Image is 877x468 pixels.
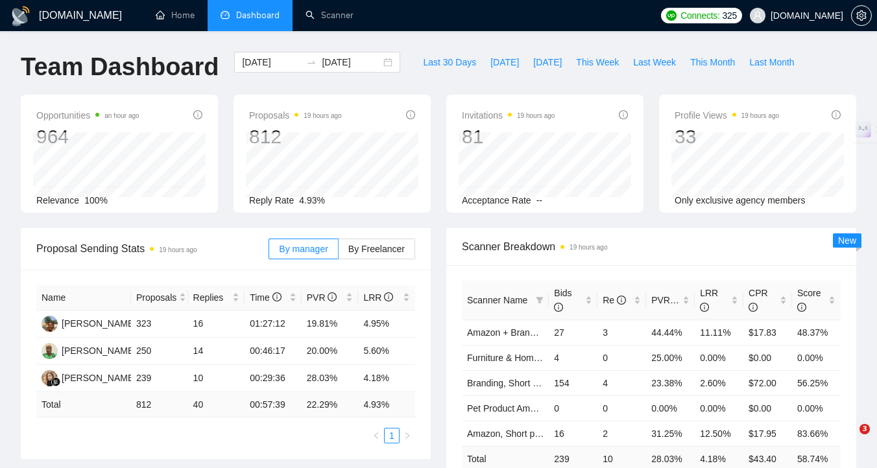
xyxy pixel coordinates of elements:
[526,52,569,73] button: [DATE]
[416,52,483,73] button: Last 30 Days
[695,395,743,421] td: 0.00%
[236,10,280,21] span: Dashboard
[403,432,411,439] span: right
[597,345,646,370] td: 0
[36,285,131,310] th: Name
[743,395,792,421] td: $0.00
[84,195,108,205] span: 100%
[42,345,136,355] a: AO[PERSON_NAME]
[792,320,841,345] td: 48.37%
[597,395,646,421] td: 0
[400,428,415,443] li: Next Page
[348,244,405,254] span: By Freelancer
[423,55,476,69] span: Last 30 Days
[549,421,597,446] td: 16
[467,403,688,414] a: Pet Product Amazon, Short prompt, >35$/h, no agency
[483,52,526,73] button: [DATE]
[749,303,758,312] span: info-circle
[322,55,381,69] input: End date
[749,55,794,69] span: Last Month
[619,110,628,119] span: info-circle
[304,112,341,119] time: 19 hours ago
[245,365,302,392] td: 00:29:36
[536,195,542,205] span: --
[675,108,779,123] span: Profile Views
[188,338,245,365] td: 14
[245,310,302,338] td: 01:27:12
[646,370,695,395] td: 23.38%
[36,392,131,417] td: Total
[467,327,684,338] a: Amazon + Branding, Short prompt, >35$/h, no agency
[743,320,792,345] td: $17.83
[651,295,682,305] span: PVR
[597,370,646,395] td: 4
[695,370,743,395] td: 2.60%
[462,124,555,149] div: 81
[626,52,683,73] button: Last Week
[462,239,841,255] span: Scanner Breakdown
[549,320,597,345] td: 27
[250,292,281,303] span: Time
[358,392,415,417] td: 4.93 %
[42,318,136,328] a: D[PERSON_NAME]
[358,310,415,338] td: 4.95%
[104,112,139,119] time: an hour ago
[597,320,646,345] td: 3
[400,428,415,443] button: right
[272,292,282,301] span: info-circle
[797,288,821,312] span: Score
[358,338,415,365] td: 5.60%
[536,296,544,304] span: filter
[554,303,563,312] span: info-circle
[838,235,856,246] span: New
[307,292,337,303] span: PVR
[302,392,359,417] td: 22.29 %
[368,428,384,443] button: left
[306,10,354,21] a: searchScanner
[549,370,597,395] td: 154
[62,316,136,331] div: [PERSON_NAME]
[549,395,597,421] td: 0
[603,295,626,305] span: Re
[741,112,779,119] time: 19 hours ago
[792,370,841,395] td: 56.25%
[21,52,219,82] h1: Team Dashboard
[306,57,317,67] span: to
[51,377,60,386] img: gigradar-bm.png
[159,246,197,253] time: 19 hours ago
[646,345,695,370] td: 25.00%
[462,195,531,205] span: Acceptance Rate
[131,392,188,417] td: 812
[279,244,328,254] span: By manager
[675,124,779,149] div: 33
[467,378,642,388] a: Branding, Short Prompt, >36$/h, no agency
[245,338,302,365] td: 00:46:17
[36,124,139,149] div: 964
[633,55,676,69] span: Last Week
[832,110,841,119] span: info-circle
[193,110,202,119] span: info-circle
[666,10,677,21] img: upwork-logo.png
[690,55,735,69] span: This Month
[852,10,871,21] span: setting
[695,345,743,370] td: 0.00%
[385,428,399,443] a: 1
[851,5,872,26] button: setting
[42,316,58,332] img: D
[797,303,806,312] span: info-circle
[328,292,337,301] span: info-circle
[792,345,841,370] td: 0.00%
[131,310,188,338] td: 323
[646,421,695,446] td: 31.25%
[368,428,384,443] li: Previous Page
[743,370,792,395] td: $72.00
[406,110,415,119] span: info-circle
[36,108,139,123] span: Opportunities
[743,345,792,370] td: $0.00
[156,10,195,21] a: homeHome
[792,395,841,421] td: 0.00%
[188,392,245,417] td: 40
[249,108,342,123] span: Proposals
[62,371,136,385] div: [PERSON_NAME]
[193,290,230,305] span: Replies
